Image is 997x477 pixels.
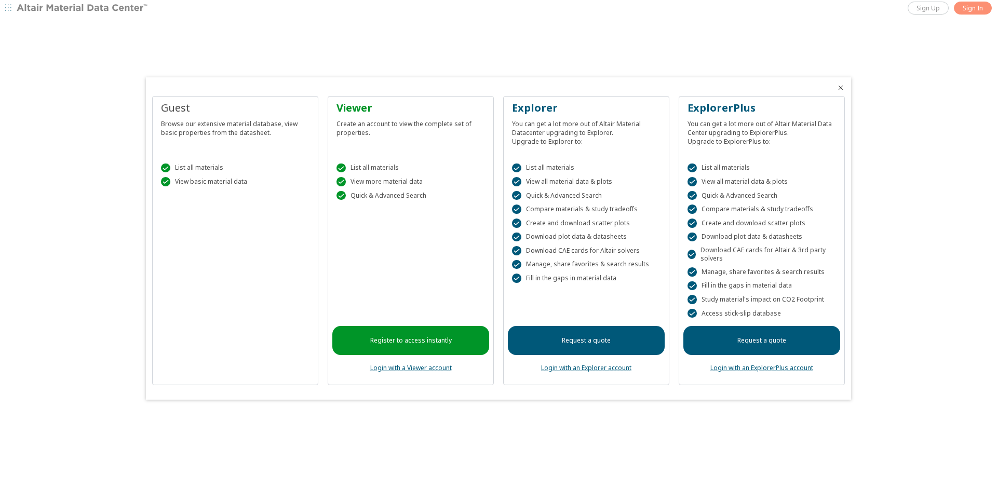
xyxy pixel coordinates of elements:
div:  [688,233,697,242]
div: List all materials [336,163,485,173]
div: Download plot data & datasheets [512,233,661,242]
div: Create an account to view the complete set of properties. [336,115,485,137]
a: Register to access instantly [332,326,489,355]
div:  [512,177,521,186]
div: Compare materials & study tradeoffs [512,205,661,214]
div: Guest [161,101,309,115]
div: List all materials [688,163,836,173]
div: Download CAE cards for Altair solvers [512,246,661,255]
div: List all materials [161,163,309,173]
button: Close [837,84,845,92]
div: Download CAE cards for Altair & 3rd party solvers [688,246,836,263]
div: Browse our extensive material database, view basic properties from the datasheet. [161,115,309,137]
a: Login with an Explorer account [541,363,631,372]
div:  [512,246,521,255]
div:  [512,274,521,283]
div: View more material data [336,177,485,186]
div: Compare materials & study tradeoffs [688,205,836,214]
div: Fill in the gaps in material data [688,281,836,291]
div:  [688,205,697,214]
div: Quick & Advanced Search [336,191,485,200]
div:  [161,177,170,186]
div: Manage, share favorites & search results [512,260,661,269]
div: View basic material data [161,177,309,186]
div: Explorer [512,101,661,115]
div: Create and download scatter plots [688,219,836,228]
div: You can get a lot more out of Altair Material Datacenter upgrading to Explorer. Upgrade to Explor... [512,115,661,146]
div: Manage, share favorites & search results [688,267,836,277]
div:  [512,163,521,173]
div:  [336,191,346,200]
a: Request a quote [508,326,665,355]
div: ExplorerPlus [688,101,836,115]
div:  [336,163,346,173]
a: Request a quote [683,326,840,355]
div:  [688,191,697,200]
div: Create and download scatter plots [512,219,661,228]
div:  [688,309,697,318]
div: Viewer [336,101,485,115]
div: Quick & Advanced Search [512,191,661,200]
div: Download plot data & datasheets [688,233,836,242]
div: View all material data & plots [512,177,661,186]
a: Login with a Viewer account [370,363,452,372]
div:  [512,205,521,214]
div:  [688,250,696,259]
div:  [688,163,697,173]
div: View all material data & plots [688,177,836,186]
div:  [688,219,697,228]
div:  [512,233,521,242]
div: Study material's impact on CO2 Footprint [688,295,836,304]
div:  [688,281,697,291]
div: You can get a lot more out of Altair Material Data Center upgrading to ExplorerPlus. Upgrade to E... [688,115,836,146]
div: List all materials [512,163,661,173]
div:  [688,295,697,304]
div:  [161,163,170,173]
div:  [512,191,521,200]
div:  [688,267,697,277]
div:  [688,177,697,186]
a: Login with an ExplorerPlus account [710,363,813,372]
div:  [512,260,521,269]
div: Quick & Advanced Search [688,191,836,200]
div:  [512,219,521,228]
div:  [336,177,346,186]
div: Fill in the gaps in material data [512,274,661,283]
div: Access stick-slip database [688,309,836,318]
